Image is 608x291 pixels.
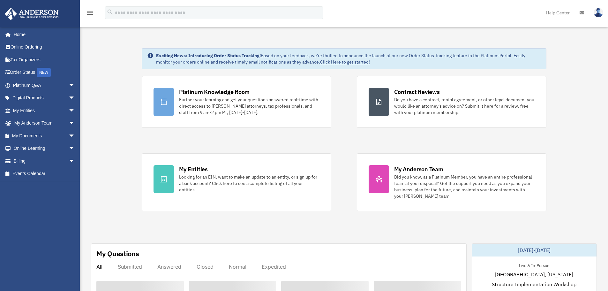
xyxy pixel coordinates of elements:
a: menu [86,11,94,17]
a: Order StatusNEW [4,66,85,79]
div: Contract Reviews [394,88,440,96]
div: Live & In-Person [514,262,554,268]
span: Structure Implementation Workshop [492,280,576,288]
span: arrow_drop_down [69,92,81,105]
a: Platinum Knowledge Room Further your learning and get your questions answered real-time with dire... [142,76,331,128]
span: arrow_drop_down [69,155,81,168]
a: Online Learningarrow_drop_down [4,142,85,155]
a: Events Calendar [4,167,85,180]
a: Platinum Q&Aarrow_drop_down [4,79,85,92]
div: Platinum Knowledge Room [179,88,250,96]
span: arrow_drop_down [69,104,81,117]
div: Normal [229,264,246,270]
a: Click Here to get started! [320,59,370,65]
div: Further your learning and get your questions answered real-time with direct access to [PERSON_NAM... [179,96,319,116]
img: Anderson Advisors Platinum Portal [3,8,61,20]
div: Answered [157,264,181,270]
div: All [96,264,102,270]
span: arrow_drop_down [69,142,81,155]
strong: Exciting News: Introducing Order Status Tracking! [156,53,261,58]
div: My Anderson Team [394,165,443,173]
span: [GEOGRAPHIC_DATA], [US_STATE] [495,271,573,278]
a: Contract Reviews Do you have a contract, rental agreement, or other legal document you would like... [357,76,546,128]
div: My Entities [179,165,208,173]
div: Looking for an EIN, want to make an update to an entity, or sign up for a bank account? Click her... [179,174,319,193]
span: arrow_drop_down [69,129,81,142]
a: Billingarrow_drop_down [4,155,85,167]
img: User Pic [594,8,603,17]
div: Did you know, as a Platinum Member, you have an entire professional team at your disposal? Get th... [394,174,535,199]
a: My Documentsarrow_drop_down [4,129,85,142]
i: menu [86,9,94,17]
a: My Anderson Teamarrow_drop_down [4,117,85,130]
div: Submitted [118,264,142,270]
div: NEW [37,68,51,77]
i: search [107,9,114,16]
div: [DATE]-[DATE] [472,244,597,257]
a: My Entitiesarrow_drop_down [4,104,85,117]
div: Expedited [262,264,286,270]
a: Home [4,28,81,41]
a: Online Ordering [4,41,85,54]
span: arrow_drop_down [69,79,81,92]
div: My Questions [96,249,139,258]
a: Tax Organizers [4,53,85,66]
div: Closed [197,264,214,270]
a: Digital Productsarrow_drop_down [4,92,85,104]
a: My Entities Looking for an EIN, want to make an update to an entity, or sign up for a bank accoun... [142,153,331,211]
div: Do you have a contract, rental agreement, or other legal document you would like an attorney's ad... [394,96,535,116]
span: arrow_drop_down [69,117,81,130]
a: My Anderson Team Did you know, as a Platinum Member, you have an entire professional team at your... [357,153,546,211]
div: Based on your feedback, we're thrilled to announce the launch of our new Order Status Tracking fe... [156,52,541,65]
